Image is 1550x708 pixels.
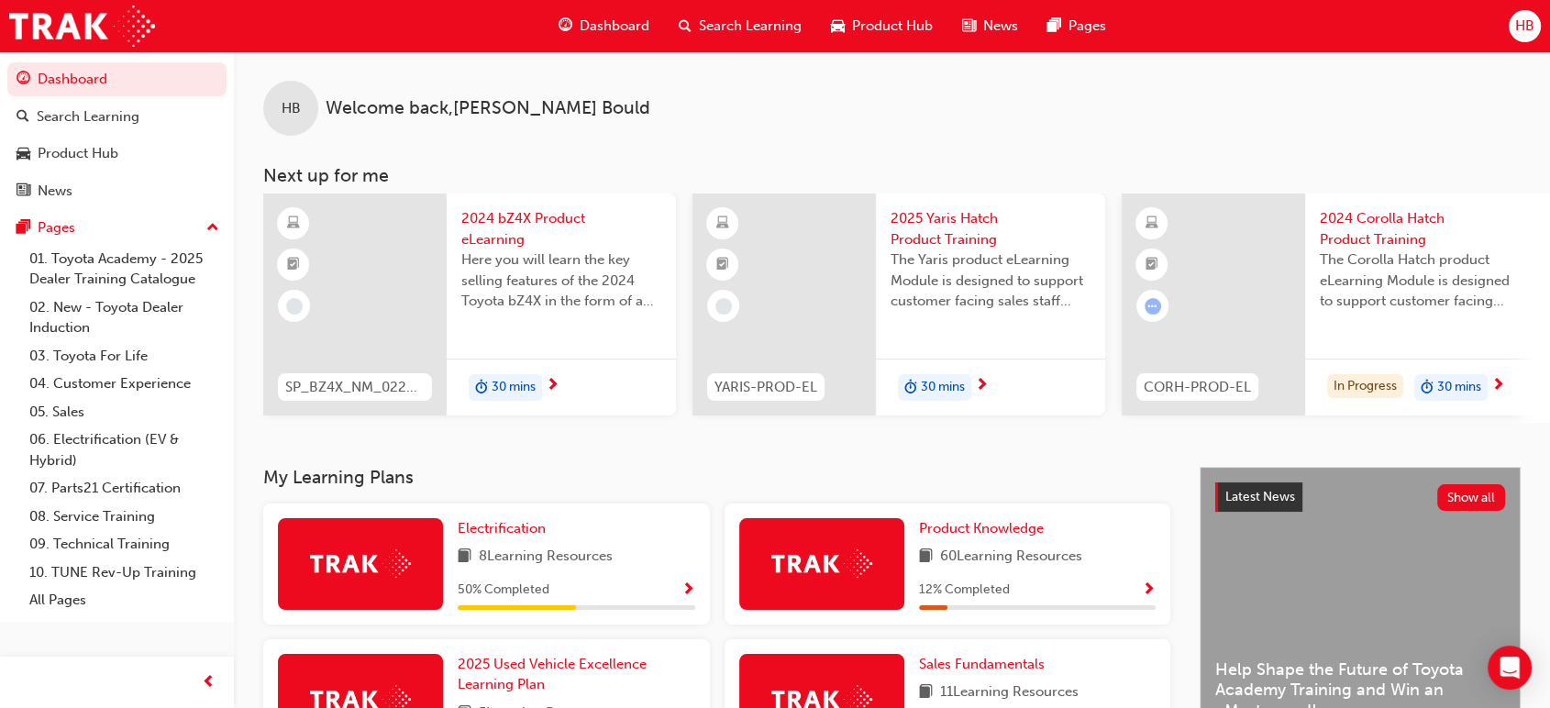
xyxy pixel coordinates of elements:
[716,212,729,236] span: learningResourceType_ELEARNING-icon
[7,100,227,134] a: Search Learning
[852,16,933,37] span: Product Hub
[22,370,227,398] a: 04. Customer Experience
[326,98,650,119] span: Welcome back , [PERSON_NAME] Bould
[681,579,695,602] button: Show Progress
[1146,212,1158,236] span: learningResourceType_ELEARNING-icon
[38,217,75,238] div: Pages
[940,546,1082,569] span: 60 Learning Resources
[17,146,30,162] span: car-icon
[962,15,976,38] span: news-icon
[771,549,872,578] img: Trak
[492,377,536,398] span: 30 mins
[919,518,1051,539] a: Product Knowledge
[919,654,1052,675] a: Sales Fundamentals
[479,546,613,569] span: 8 Learning Resources
[919,520,1044,537] span: Product Knowledge
[692,194,1105,415] a: YARIS-PROD-EL2025 Yaris Hatch Product TrainingThe Yaris product eLearning Module is designed to s...
[1033,7,1121,45] a: pages-iconPages
[1491,378,1505,394] span: next-icon
[458,580,549,601] span: 50 % Completed
[310,549,411,578] img: Trak
[263,467,1170,488] h3: My Learning Plans
[1146,253,1158,277] span: booktick-icon
[919,681,933,704] span: book-icon
[202,671,216,694] span: prev-icon
[22,530,227,559] a: 09. Technical Training
[699,16,802,37] span: Search Learning
[891,208,1091,249] span: 2025 Yaris Hatch Product Training
[1144,377,1251,398] span: CORH-PROD-EL
[1437,377,1481,398] span: 30 mins
[679,15,692,38] span: search-icon
[983,16,1018,37] span: News
[285,377,425,398] span: SP_BZ4X_NM_0224_EL01
[1068,16,1106,37] span: Pages
[458,654,695,695] a: 2025 Used Vehicle Excellence Learning Plan
[475,376,488,400] span: duration-icon
[940,681,1079,704] span: 11 Learning Resources
[287,253,300,277] span: booktick-icon
[7,137,227,171] a: Product Hub
[1122,194,1534,415] a: CORH-PROD-EL2024 Corolla Hatch Product TrainingThe Corolla Hatch product eLearning Module is desi...
[7,174,227,208] a: News
[715,298,732,315] span: learningRecordVerb_NONE-icon
[458,546,471,569] span: book-icon
[22,586,227,614] a: All Pages
[22,245,227,293] a: 01. Toyota Academy - 2025 Dealer Training Catalogue
[22,398,227,426] a: 05. Sales
[458,656,647,693] span: 2025 Used Vehicle Excellence Learning Plan
[831,15,845,38] span: car-icon
[38,181,72,202] div: News
[921,377,965,398] span: 30 mins
[17,72,30,88] span: guage-icon
[947,7,1033,45] a: news-iconNews
[17,109,29,126] span: search-icon
[919,546,933,569] span: book-icon
[1515,16,1534,37] span: HB
[7,211,227,245] button: Pages
[287,212,300,236] span: learningResourceType_ELEARNING-icon
[17,183,30,200] span: news-icon
[919,656,1045,672] span: Sales Fundamentals
[919,580,1010,601] span: 12 % Completed
[22,503,227,531] a: 08. Service Training
[681,582,695,599] span: Show Progress
[38,143,118,164] div: Product Hub
[22,474,227,503] a: 07. Parts21 Certification
[458,518,553,539] a: Electrification
[461,249,661,312] span: Here you will learn the key selling features of the 2024 Toyota bZ4X in the form of a virtual 6-p...
[22,426,227,474] a: 06. Electrification (EV & Hybrid)
[1215,482,1505,512] a: Latest NewsShow all
[716,253,729,277] span: booktick-icon
[975,378,989,394] span: next-icon
[1047,15,1061,38] span: pages-icon
[1225,489,1295,504] span: Latest News
[1437,484,1506,511] button: Show all
[544,7,664,45] a: guage-iconDashboard
[17,220,30,237] span: pages-icon
[22,293,227,342] a: 02. New - Toyota Dealer Induction
[286,298,303,315] span: learningRecordVerb_NONE-icon
[546,378,559,394] span: next-icon
[1421,376,1434,400] span: duration-icon
[458,520,546,537] span: Electrification
[22,342,227,371] a: 03. Toyota For Life
[559,15,572,38] span: guage-icon
[904,376,917,400] span: duration-icon
[282,98,301,119] span: HB
[1509,10,1541,42] button: HB
[7,59,227,211] button: DashboardSearch LearningProduct HubNews
[263,194,676,415] a: SP_BZ4X_NM_0224_EL012024 bZ4X Product eLearningHere you will learn the key selling features of th...
[22,559,227,587] a: 10. TUNE Rev-Up Training
[1320,249,1520,312] span: The Corolla Hatch product eLearning Module is designed to support customer facing sales staff wit...
[234,165,1550,186] h3: Next up for me
[1327,374,1403,399] div: In Progress
[7,62,227,96] a: Dashboard
[816,7,947,45] a: car-iconProduct Hub
[1320,208,1520,249] span: 2024 Corolla Hatch Product Training
[206,216,219,240] span: up-icon
[714,377,817,398] span: YARIS-PROD-EL
[1142,579,1156,602] button: Show Progress
[1145,298,1161,315] span: learningRecordVerb_ATTEMPT-icon
[37,106,139,127] div: Search Learning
